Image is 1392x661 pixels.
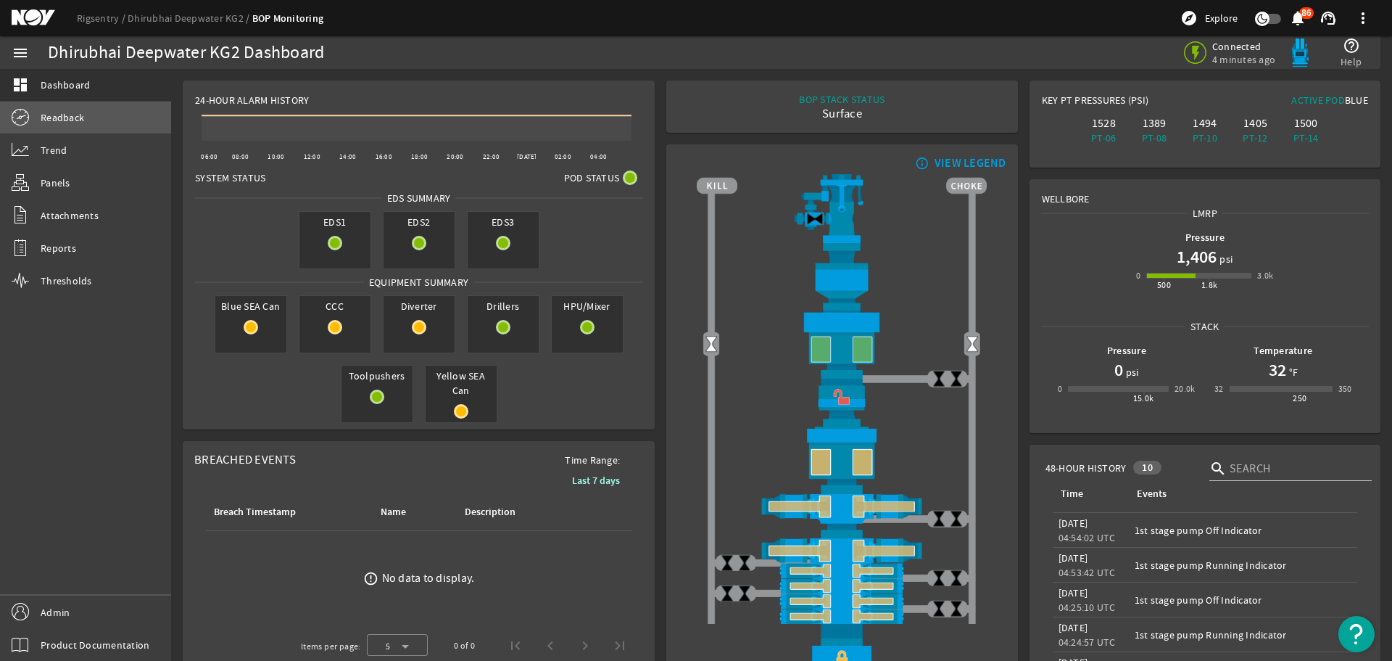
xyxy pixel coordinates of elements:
img: FlexJoint.png [697,243,987,311]
span: System Status [195,171,265,185]
span: Explore [1205,11,1238,25]
legacy-datetime-component: 04:54:02 UTC [1058,531,1116,544]
img: BopBodyShearBottom.png [697,519,987,538]
div: 1405 [1233,116,1278,131]
img: Valve2Open.png [703,336,720,353]
span: Breached Events [194,452,296,467]
div: BOP STACK STATUS [799,92,884,107]
div: PT-08 [1132,131,1177,145]
mat-icon: notifications [1289,9,1306,27]
img: ValveClose.png [718,554,736,572]
span: EDS1 [299,212,370,232]
img: Valve2Close.png [806,210,824,228]
div: 1st stage pump Off Indicator [1135,593,1351,607]
text: 08:00 [232,152,249,161]
div: 0 [1058,382,1062,396]
b: Pressure [1185,231,1225,245]
input: Search [1230,460,1360,477]
span: Help [1341,54,1362,69]
img: PipeRamOpenBlock.png [697,594,987,609]
button: 86 [1290,11,1305,26]
div: Name [378,504,445,520]
div: Wellbore [1030,180,1380,206]
div: 1st stage pump Off Indicator [1135,523,1351,538]
img: ValveClose.png [930,600,948,617]
img: ShearRamOpenBlock.png [697,494,987,519]
span: Yellow SEA Can [426,366,497,401]
span: LMRP [1188,206,1222,221]
img: ValveClose.png [948,570,965,587]
span: Equipment Summary [364,275,473,290]
b: Last 7 days [572,474,620,488]
img: PipeRamOpenBlock.png [697,563,987,578]
div: 1389 [1132,116,1177,131]
div: Events [1137,486,1167,502]
img: RiserAdapter.png [697,174,987,243]
div: 1.8k [1201,278,1218,292]
span: 48-Hour History [1045,461,1127,475]
span: EDS SUMMARY [382,191,456,205]
div: Name [381,504,406,520]
img: ShearRamOpenBlock.png [697,538,987,563]
div: 1st stage pump Running Indicator [1135,558,1351,572]
div: 1528 [1081,116,1126,131]
div: 1500 [1283,116,1328,131]
img: PipeRamOpenBlock.png [697,578,987,594]
span: Time Range: [553,453,631,467]
div: PT-12 [1233,131,1278,145]
legacy-datetime-component: [DATE] [1058,551,1088,564]
text: 04:00 [590,152,607,161]
text: 12:00 [304,152,320,161]
mat-icon: explore [1180,9,1198,27]
img: UpperAnnularOpen.png [697,311,987,379]
span: Pod Status [564,171,620,185]
div: Items per page: [301,639,361,654]
div: 32 [1214,382,1224,396]
text: 16:00 [376,152,392,161]
h1: 0 [1114,358,1123,382]
div: Breach Timestamp [212,504,361,520]
div: Surface [799,107,884,121]
div: Breach Timestamp [214,504,296,520]
div: 500 [1157,278,1171,292]
a: BOP Monitoring [252,12,324,25]
img: RiserConnectorUnlock.png [697,379,987,427]
legacy-datetime-component: [DATE] [1058,621,1088,634]
div: 20.0k [1174,382,1196,396]
i: search [1209,460,1227,477]
img: ValveClose.png [948,600,965,617]
div: 350 [1338,382,1352,396]
span: CCC [299,296,370,316]
div: 1494 [1182,116,1227,131]
mat-icon: help_outline [1343,37,1360,54]
img: PipeRamOpenBlock.png [697,609,987,624]
img: ValveClose.png [930,370,948,387]
span: Blue [1345,94,1368,107]
text: 20:00 [447,152,463,161]
mat-icon: menu [12,44,29,62]
div: 3.0k [1257,268,1274,283]
img: ValveClose.png [930,510,948,527]
button: Open Resource Center [1338,616,1375,652]
div: Key PT Pressures (PSI) [1042,93,1205,113]
div: Dhirubhai Deepwater KG2 Dashboard [48,46,324,60]
span: Panels [41,176,70,190]
span: Trend [41,143,67,157]
span: °F [1286,365,1298,379]
div: 15.0k [1133,391,1154,406]
div: Events [1135,486,1346,502]
mat-icon: info_outline [912,157,929,169]
span: 4 minutes ago [1212,53,1275,66]
img: ValveClose.png [948,510,965,527]
h1: 1,406 [1177,245,1217,268]
legacy-datetime-component: [DATE] [1058,517,1088,530]
a: Rigsentry [77,12,128,25]
div: Description [463,504,566,520]
span: HPU/Mixer [552,296,623,316]
div: PT-06 [1081,131,1126,145]
div: Time [1058,486,1117,502]
b: Temperature [1254,344,1312,358]
img: ValveClose.png [930,570,948,587]
img: LowerAnnularOpenBlock.png [697,427,987,493]
span: Attachments [41,208,99,223]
